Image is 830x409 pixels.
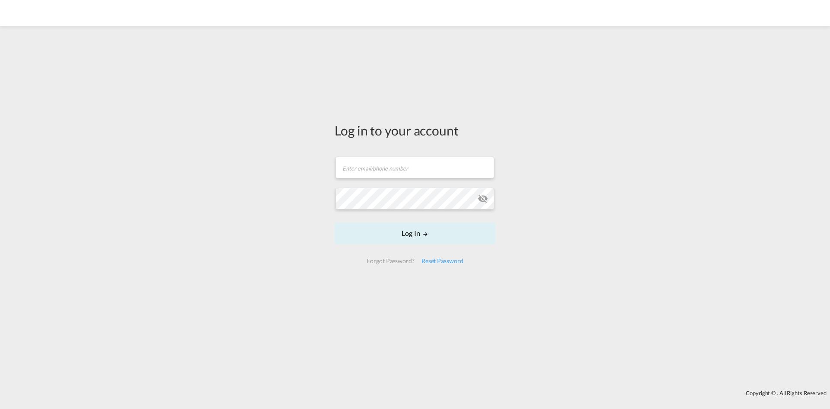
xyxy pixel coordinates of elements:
[363,253,418,269] div: Forgot Password?
[335,121,495,139] div: Log in to your account
[335,157,494,178] input: Enter email/phone number
[335,222,495,244] button: LOGIN
[478,193,488,204] md-icon: icon-eye-off
[418,253,467,269] div: Reset Password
